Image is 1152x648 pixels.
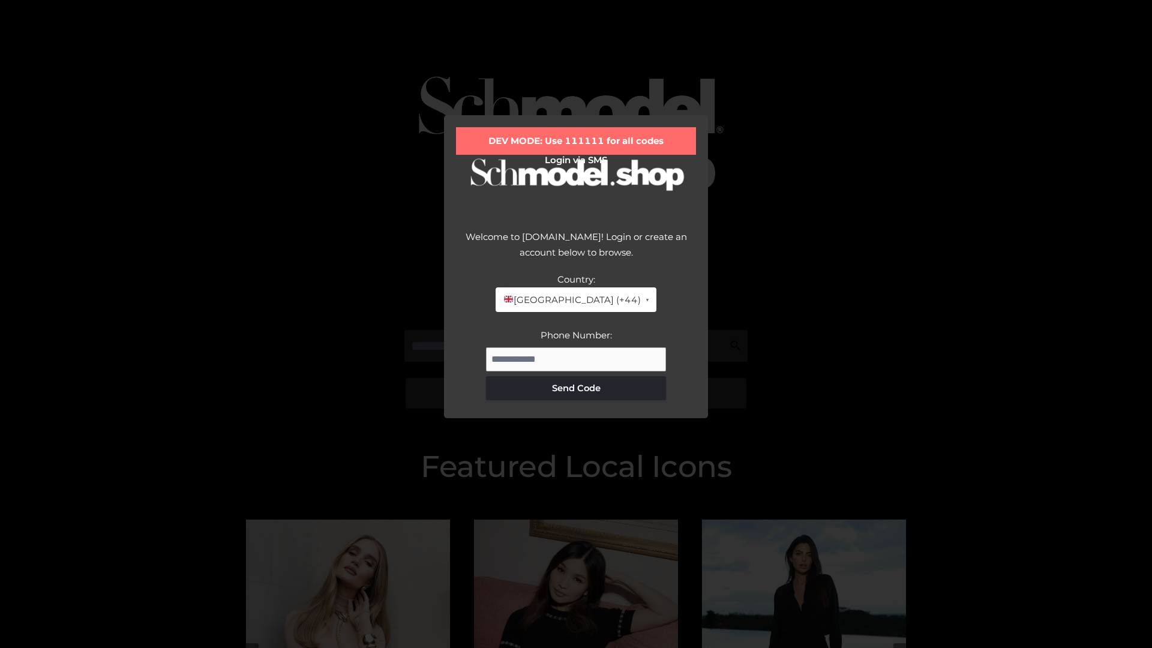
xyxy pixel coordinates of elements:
[503,292,640,308] span: [GEOGRAPHIC_DATA] (+44)
[504,295,513,304] img: 🇬🇧
[557,274,595,285] label: Country:
[456,229,696,272] div: Welcome to [DOMAIN_NAME]! Login or create an account below to browse.
[486,376,666,400] button: Send Code
[541,329,612,341] label: Phone Number:
[456,127,696,155] div: DEV MODE: Use 111111 for all codes
[456,155,696,166] h2: Login via SMS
